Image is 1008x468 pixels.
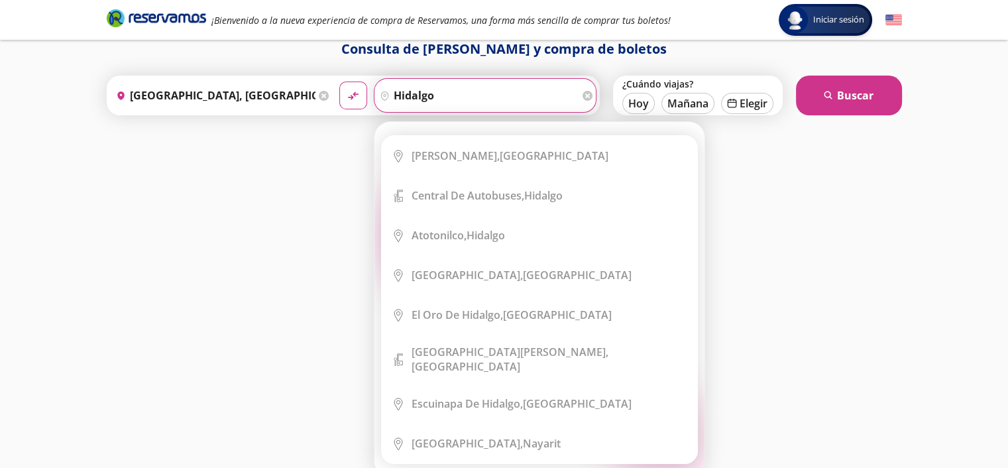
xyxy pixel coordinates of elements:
[412,345,687,374] div: [GEOGRAPHIC_DATA]
[107,8,206,32] a: Brand Logo
[412,268,632,282] div: [GEOGRAPHIC_DATA]
[412,148,608,163] div: [GEOGRAPHIC_DATA]
[107,8,206,28] i: Brand Logo
[111,79,315,112] input: Buscar Origen
[412,345,608,359] b: [GEOGRAPHIC_DATA][PERSON_NAME],
[412,228,505,243] div: Hidalgo
[412,396,523,411] b: Escuinapa de Hidalgo,
[374,79,579,112] input: Buscar Destino
[107,39,902,59] h1: Consulta de [PERSON_NAME] y compra de boletos
[412,148,500,163] b: [PERSON_NAME],
[412,188,563,203] div: Hidalgo
[412,436,561,451] div: Nayarit
[622,78,773,90] label: ¿Cuándo viajas?
[412,436,523,451] b: [GEOGRAPHIC_DATA],
[796,76,902,115] button: Buscar
[622,93,655,114] button: Hoy
[211,14,671,27] em: ¡Bienvenido a la nueva experiencia de compra de Reservamos, una forma más sencilla de comprar tus...
[661,93,714,114] button: Mañana
[412,396,632,411] div: [GEOGRAPHIC_DATA]
[885,12,902,29] button: English
[412,228,467,243] b: Atotonilco,
[808,13,869,27] span: Iniciar sesión
[412,268,523,282] b: [GEOGRAPHIC_DATA],
[412,308,503,322] b: El Oro de Hidalgo,
[412,308,612,322] div: [GEOGRAPHIC_DATA]
[721,93,773,114] button: Elegir
[412,188,524,203] b: Central de Autobuses,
